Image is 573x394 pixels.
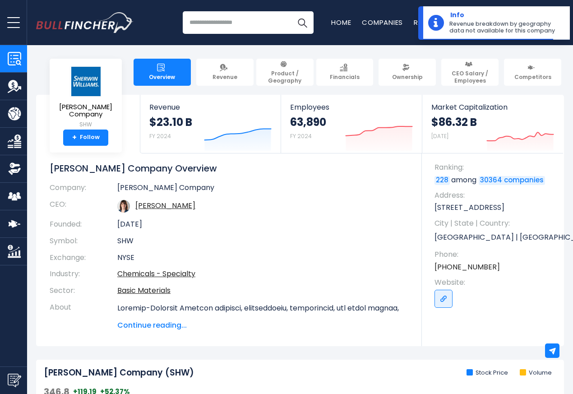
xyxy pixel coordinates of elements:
strong: + [72,134,77,142]
li: Stock Price [467,369,508,377]
a: Revenue [196,59,254,86]
span: CEO Salary / Employees [445,70,494,84]
span: Website: [434,278,555,287]
span: Employees [290,103,412,111]
small: [DATE] [431,132,448,140]
span: Competitors [514,74,551,81]
a: Home [331,18,351,27]
a: [PHONE_NUMBER] [434,262,500,272]
a: Ranking [414,18,444,27]
th: Symbol: [50,233,117,250]
button: Search [291,11,314,34]
span: Product / Geography [260,70,310,84]
th: Company: [50,183,117,196]
span: Financials [330,74,360,81]
th: Founded: [50,216,117,233]
td: [DATE] [117,216,408,233]
p: [STREET_ADDRESS] [434,203,555,213]
a: [PERSON_NAME] Company SHW [56,66,115,130]
a: Basic Materials [117,285,171,296]
a: Go to link [434,290,453,308]
a: ceo [135,200,195,211]
th: Exchange: [50,250,117,266]
td: SHW [117,233,408,250]
th: Industry: [50,266,117,283]
span: Continue reading... [117,320,408,331]
span: Ranking: [434,162,555,172]
a: 228 [434,176,450,185]
strong: $23.10 B [149,115,192,129]
small: FY 2024 [290,132,312,140]
a: +Follow [63,130,108,146]
span: Address: [434,190,555,200]
a: Market Capitalization $86.32 B [DATE] [422,95,563,153]
li: Volume [520,369,552,377]
strong: $86.32 B [431,115,477,129]
a: 30364 companies [479,176,545,185]
a: Go to homepage [36,12,133,33]
a: Companies [362,18,403,27]
a: Employees 63,890 FY 2024 [281,95,421,153]
span: City | State | Country: [434,218,555,228]
th: About [50,299,117,331]
a: Product / Geography [256,59,314,86]
span: Market Capitalization [431,103,554,111]
strong: Info [450,11,559,19]
img: heidi-petz.jpg [117,200,130,213]
span: Revenue [149,103,272,111]
h1: [PERSON_NAME] Company Overview [50,162,408,174]
img: Ownership [8,162,21,176]
small: FY 2024 [149,132,171,140]
h2: [PERSON_NAME] Company (SHW) [44,367,194,379]
th: Sector: [50,283,117,299]
a: Overview [134,59,191,86]
td: [PERSON_NAME] Company [117,183,408,196]
span: Revenue breakdown by geography data not available for this company [449,20,560,34]
a: Ownership [379,59,436,86]
a: Revenue $23.10 B FY 2024 [140,95,281,153]
span: [PERSON_NAME] Company [57,103,115,118]
span: Revenue [213,74,237,81]
span: Ownership [392,74,423,81]
span: Phone: [434,250,555,260]
a: Financials [316,59,374,86]
a: CEO Salary / Employees [441,59,499,86]
p: among [434,175,555,185]
td: NYSE [117,250,408,266]
img: Bullfincher logo [36,12,134,33]
strong: 63,890 [290,115,326,129]
small: SHW [57,121,115,129]
a: Competitors [504,59,561,86]
span: Overview [149,74,175,81]
a: Chemicals - Specialty [117,269,195,279]
p: [GEOGRAPHIC_DATA] | [GEOGRAPHIC_DATA] | US [434,231,555,244]
th: CEO: [50,196,117,216]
